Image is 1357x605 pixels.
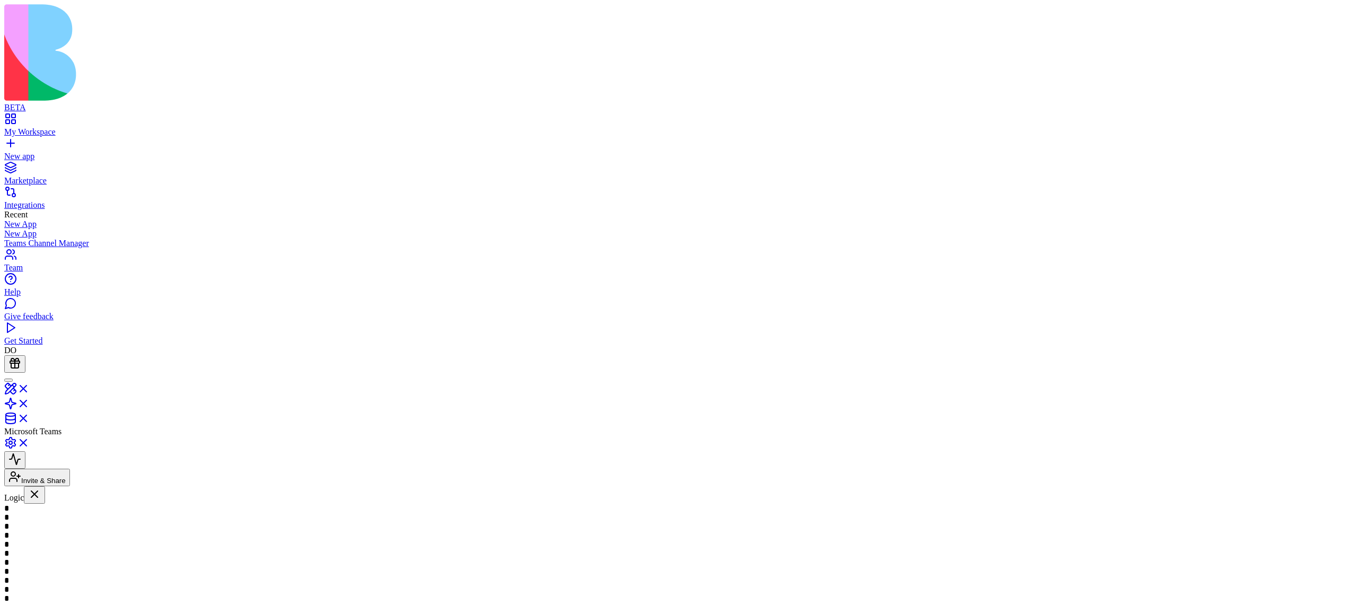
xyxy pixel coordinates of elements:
div: Give feedback [4,312,1353,321]
div: Marketplace [4,176,1353,186]
div: BETA [4,103,1353,112]
div: New app [4,152,1353,161]
a: New App [4,229,1353,239]
span: Recent [4,210,28,219]
a: My Workspace [4,118,1353,137]
div: Integrations [4,200,1353,210]
a: Teams Channel Manager [4,239,1353,248]
a: Team [4,253,1353,273]
span: Microsoft Teams [4,427,61,436]
span: DO [4,346,16,355]
div: Help [4,287,1353,297]
div: Get Started [4,336,1353,346]
a: Get Started [4,327,1353,346]
a: New App [4,220,1353,229]
img: logo [4,4,430,101]
button: Invite & Share [4,469,70,486]
span: Logic [4,493,24,502]
div: My Workspace [4,127,1353,137]
a: Integrations [4,191,1353,210]
a: Marketplace [4,166,1353,186]
a: BETA [4,93,1353,112]
a: Give feedback [4,302,1353,321]
div: Team [4,263,1353,273]
a: New app [4,142,1353,161]
a: Help [4,278,1353,297]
